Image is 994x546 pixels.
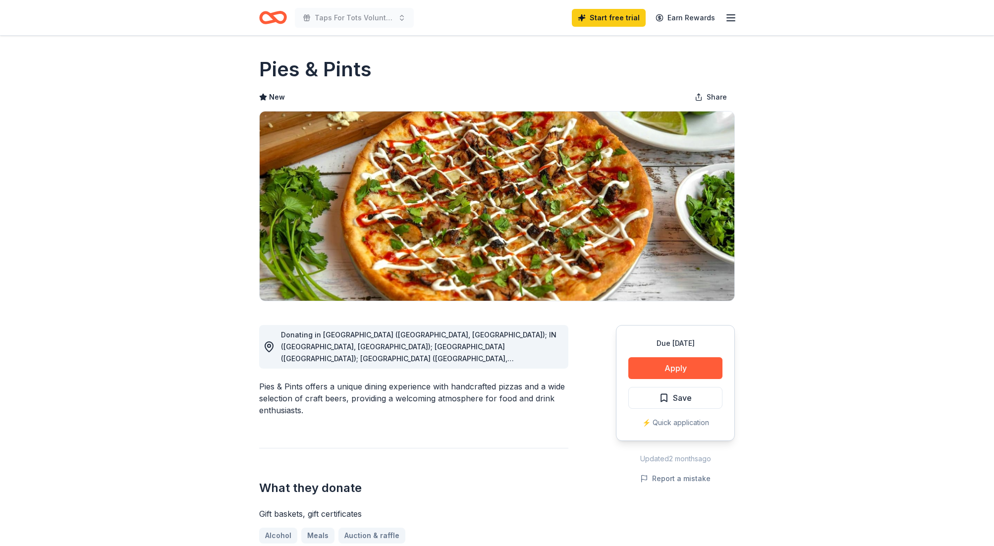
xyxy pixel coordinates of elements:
a: Auction & raffle [338,528,405,544]
a: Home [259,6,287,29]
span: Donating in [GEOGRAPHIC_DATA] ([GEOGRAPHIC_DATA], [GEOGRAPHIC_DATA]); IN ([GEOGRAPHIC_DATA], [GEO... [281,330,556,398]
button: Apply [628,357,722,379]
div: ⚡️ Quick application [628,417,722,429]
a: Meals [301,528,334,544]
a: Earn Rewards [650,9,721,27]
a: Alcohol [259,528,297,544]
h1: Pies & Pints [259,55,372,83]
span: Taps For Tots Volunteer and Donor Fundraiser [315,12,394,24]
button: Share [687,87,735,107]
h2: What they donate [259,480,568,496]
button: Report a mistake [640,473,711,485]
a: Start free trial [572,9,646,27]
span: Share [707,91,727,103]
button: Taps For Tots Volunteer and Donor Fundraiser [295,8,414,28]
div: Updated 2 months ago [616,453,735,465]
img: Image for Pies & Pints [260,111,734,301]
div: Gift baskets, gift certificates [259,508,568,520]
span: Save [673,391,692,404]
div: Due [DATE] [628,337,722,349]
span: New [269,91,285,103]
div: Pies & Pints offers a unique dining experience with handcrafted pizzas and a wide selection of cr... [259,381,568,416]
button: Save [628,387,722,409]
